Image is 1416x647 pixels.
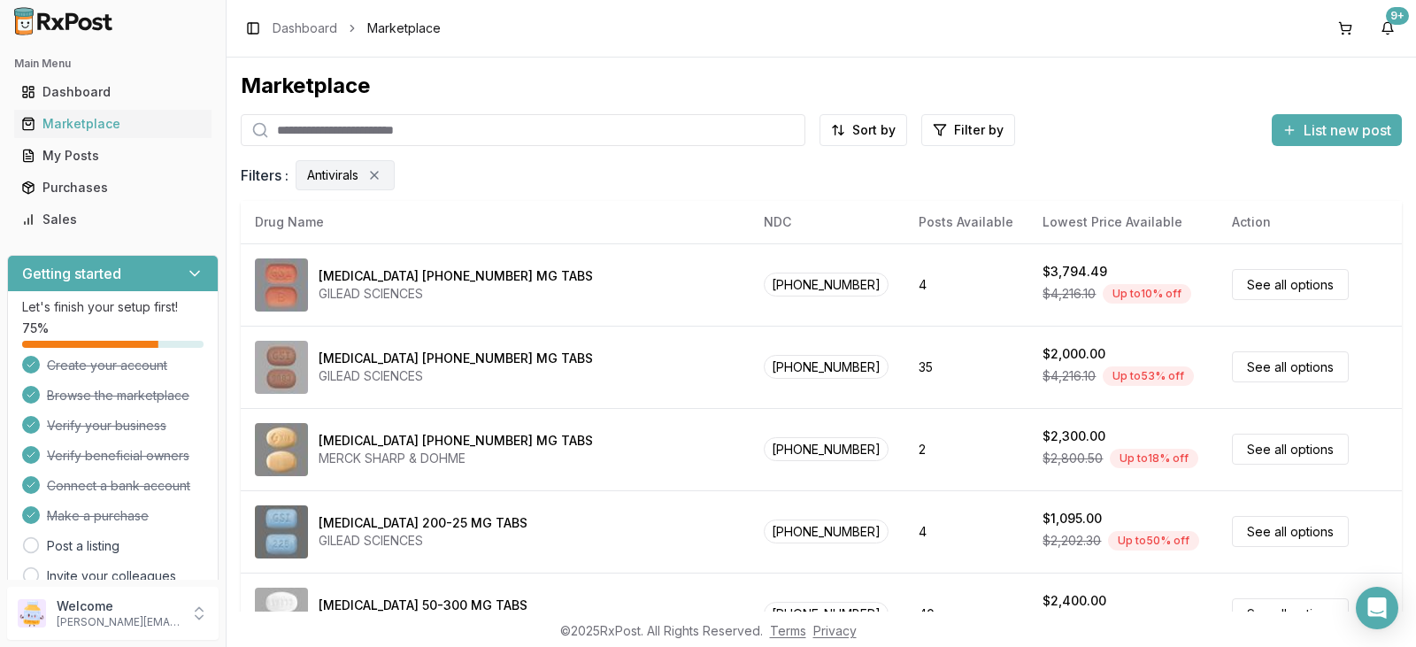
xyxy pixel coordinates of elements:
[1043,367,1096,385] span: $4,216.10
[319,514,527,532] div: [MEDICAL_DATA] 200-25 MG TABS
[366,166,383,184] button: Remove Antivirals filter
[241,165,289,186] span: Filters :
[47,507,149,525] span: Make a purchase
[1232,598,1349,629] a: See all options
[22,298,204,316] p: Let's finish your setup first!
[367,19,441,37] span: Marketplace
[7,110,219,138] button: Marketplace
[770,623,806,638] a: Terms
[57,597,180,615] p: Welcome
[1304,119,1391,141] span: List new post
[47,447,189,465] span: Verify beneficial owners
[904,408,1028,490] td: 2
[22,320,49,337] span: 75 %
[273,19,337,37] a: Dashboard
[7,173,219,202] button: Purchases
[319,532,527,550] div: GILEAD SCIENCES
[241,72,1402,100] div: Marketplace
[47,567,176,585] a: Invite your colleagues
[307,166,358,184] span: Antivirals
[1043,532,1101,550] span: $2,202.30
[273,19,441,37] nav: breadcrumb
[21,147,204,165] div: My Posts
[319,367,593,385] div: GILEAD SCIENCES
[14,57,212,71] h2: Main Menu
[764,520,889,543] span: [PHONE_NUMBER]
[47,417,166,435] span: Verify your business
[852,121,896,139] span: Sort by
[1232,516,1349,547] a: See all options
[764,273,889,297] span: [PHONE_NUMBER]
[904,201,1028,243] th: Posts Available
[904,326,1028,408] td: 35
[904,490,1028,573] td: 4
[7,205,219,234] button: Sales
[764,602,889,626] span: [PHONE_NUMBER]
[1043,263,1107,281] div: $3,794.49
[255,588,308,641] img: Dovato 50-300 MG TABS
[319,350,593,367] div: [MEDICAL_DATA] [PHONE_NUMBER] MG TABS
[14,140,212,172] a: My Posts
[21,211,204,228] div: Sales
[750,201,904,243] th: NDC
[319,267,593,285] div: [MEDICAL_DATA] [PHONE_NUMBER] MG TABS
[1043,510,1102,528] div: $1,095.00
[319,285,593,303] div: GILEAD SCIENCES
[14,204,212,235] a: Sales
[7,78,219,106] button: Dashboard
[14,108,212,140] a: Marketplace
[1232,269,1349,300] a: See all options
[255,258,308,312] img: Biktarvy 30-120-15 MG TABS
[813,623,857,638] a: Privacy
[22,263,121,284] h3: Getting started
[1043,345,1105,363] div: $2,000.00
[21,179,204,196] div: Purchases
[820,114,907,146] button: Sort by
[1272,114,1402,146] button: List new post
[764,355,889,379] span: [PHONE_NUMBER]
[1110,449,1198,468] div: Up to 18 % off
[1043,592,1106,610] div: $2,400.00
[1108,531,1199,551] div: Up to 50 % off
[1232,434,1349,465] a: See all options
[1103,366,1194,386] div: Up to 53 % off
[319,597,527,614] div: [MEDICAL_DATA] 50-300 MG TABS
[921,114,1015,146] button: Filter by
[1356,587,1398,629] div: Open Intercom Messenger
[1218,201,1402,243] th: Action
[241,201,750,243] th: Drug Name
[47,537,119,555] a: Post a listing
[47,357,167,374] span: Create your account
[1043,285,1096,303] span: $4,216.10
[1028,201,1217,243] th: Lowest Price Available
[1043,427,1105,445] div: $2,300.00
[255,505,308,558] img: Descovy 200-25 MG TABS
[7,7,120,35] img: RxPost Logo
[1043,450,1103,467] span: $2,800.50
[57,615,180,629] p: [PERSON_NAME][EMAIL_ADDRESS][DOMAIN_NAME]
[954,121,1004,139] span: Filter by
[18,599,46,628] img: User avatar
[319,432,593,450] div: [MEDICAL_DATA] [PHONE_NUMBER] MG TABS
[1103,284,1191,304] div: Up to 10 % off
[1374,14,1402,42] button: 9+
[47,387,189,404] span: Browse the marketplace
[7,142,219,170] button: My Posts
[21,115,204,133] div: Marketplace
[21,83,204,101] div: Dashboard
[255,423,308,476] img: Delstrigo 100-300-300 MG TABS
[1272,123,1402,141] a: List new post
[319,450,593,467] div: MERCK SHARP & DOHME
[1232,351,1349,382] a: See all options
[904,243,1028,326] td: 4
[14,172,212,204] a: Purchases
[764,437,889,461] span: [PHONE_NUMBER]
[14,76,212,108] a: Dashboard
[47,477,190,495] span: Connect a bank account
[255,341,308,394] img: Biktarvy 50-200-25 MG TABS
[1386,7,1409,25] div: 9+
